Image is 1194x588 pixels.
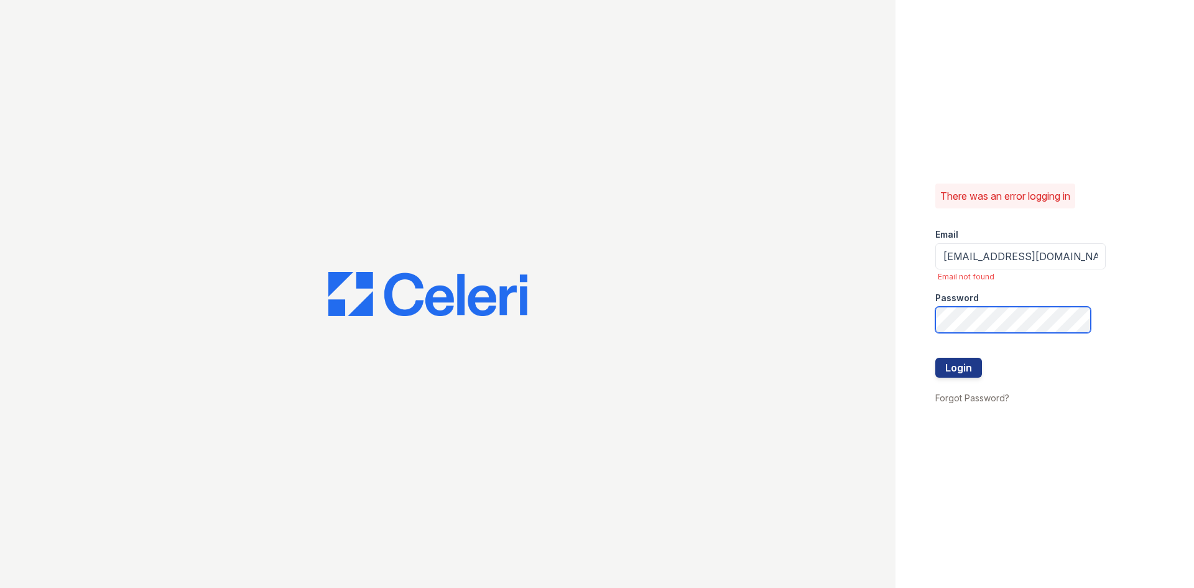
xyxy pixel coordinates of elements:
[328,272,527,317] img: CE_Logo_Blue-a8612792a0a2168367f1c8372b55b34899dd931a85d93a1a3d3e32e68fde9ad4.png
[935,393,1009,403] a: Forgot Password?
[935,228,958,241] label: Email
[938,272,1106,282] span: Email not found
[935,292,979,304] label: Password
[935,358,982,378] button: Login
[940,189,1070,203] p: There was an error logging in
